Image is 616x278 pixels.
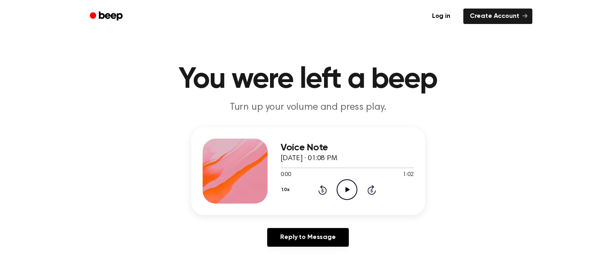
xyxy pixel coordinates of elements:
h3: Voice Note [281,142,414,153]
span: 1:02 [403,171,413,179]
a: Beep [84,9,130,24]
button: 1.0x [281,183,293,197]
span: [DATE] · 01:08 PM [281,155,337,162]
a: Log in [424,7,458,26]
span: 0:00 [281,171,291,179]
a: Reply to Message [267,228,348,247]
p: Turn up your volume and press play. [152,101,464,114]
a: Create Account [463,9,532,24]
h1: You were left a beep [100,65,516,94]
